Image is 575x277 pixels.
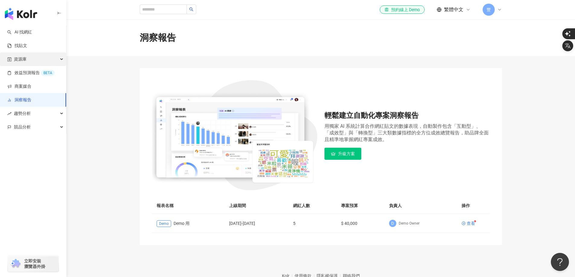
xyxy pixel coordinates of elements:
[229,220,284,227] div: [DATE] - [DATE]
[157,220,171,227] span: Demo
[336,214,384,233] td: $ 40,000
[189,7,193,11] span: search
[7,112,11,116] span: rise
[140,31,176,44] div: 洞察報告
[152,80,317,190] img: 輕鬆建立自動化專案洞察報告
[14,120,31,134] span: 競品分析
[224,197,289,214] th: 上線期間
[324,123,490,143] div: 用獨家 AI 系統計算合作網紅貼文的數據表現，自動製作包含「互動型」、「成效型」與「轉換型」三大類數據指標的全方位成效總覽報告，助品牌全面且精準地掌握網紅專案成效。
[391,220,394,227] span: D
[288,197,336,214] th: 網紅人數
[7,83,31,90] a: 商案媒合
[551,253,569,271] iframe: Help Scout Beacon - Open
[467,221,475,225] div: 查看
[457,197,490,214] th: 操作
[324,148,490,160] a: 升級方案
[7,97,31,103] a: 洞察報告
[14,107,31,120] span: 趨勢分析
[7,70,55,76] a: 效益預測報告BETA
[10,259,21,269] img: chrome extension
[8,256,59,272] a: chrome extension立即安裝 瀏覽器外掛
[24,258,45,269] span: 立即安裝 瀏覽器外掛
[152,197,224,214] th: 報表名稱
[380,5,425,14] a: 預約線上 Demo
[288,214,336,233] td: 5
[324,111,490,121] div: 輕鬆建立自動化專案洞察報告
[7,43,27,49] a: 找貼文
[385,7,420,13] div: 預約線上 Demo
[336,197,384,214] th: 專案預算
[7,29,32,35] a: searchAI 找網紅
[399,221,420,226] div: Demo Owner
[338,151,355,156] span: 升級方案
[487,6,491,13] span: 豐
[5,8,37,20] img: logo
[14,52,27,66] span: 資源庫
[324,148,361,160] button: 升級方案
[444,6,463,13] span: 繁體中文
[384,197,457,214] th: 負責人
[157,220,219,227] div: Demo 用
[462,221,475,225] a: 查看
